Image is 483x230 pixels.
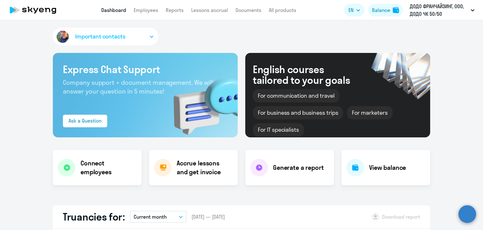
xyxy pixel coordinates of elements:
[273,163,324,172] h4: Generate a report
[192,213,225,220] span: [DATE] — [DATE]
[368,4,403,16] button: Balancebalance
[253,123,304,136] div: For IT specialists
[63,210,125,223] h2: Truancies for:
[166,7,184,13] a: Reports
[347,106,392,119] div: For marketers
[253,64,360,85] div: English courses tailored to your goals
[369,163,406,172] h4: View balance
[164,66,238,137] img: bg-img
[253,106,343,119] div: For business and business trips
[177,159,231,176] h4: Accrue lessons and get invoice
[63,78,214,95] span: Company support + document management. We will answer your question in 5 minutes!
[80,159,136,176] h4: Connect employees
[348,6,353,14] span: EN
[130,211,186,223] button: Current month
[393,7,399,13] img: balance
[191,7,228,13] a: Lessons accrual
[53,28,158,45] button: Important contacts
[101,7,126,13] a: Dashboard
[344,4,364,16] button: EN
[372,6,390,14] div: Balance
[253,89,340,102] div: For communication and travel
[63,63,228,76] h3: Express Chat Support
[75,32,125,41] span: Important contacts
[134,213,167,221] p: Current month
[410,3,468,18] p: ДОДО ФРАНЧАЙЗИНГ, ООО, ДОДО ЧК 50/50 Предоплата
[407,3,478,18] button: ДОДО ФРАНЧАЙЗИНГ, ООО, ДОДО ЧК 50/50 Предоплата
[236,7,261,13] a: Documents
[69,117,102,124] div: Ask a Question
[269,7,296,13] a: All products
[63,115,107,127] button: Ask a Question
[134,7,158,13] a: Employees
[55,29,70,44] img: avatar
